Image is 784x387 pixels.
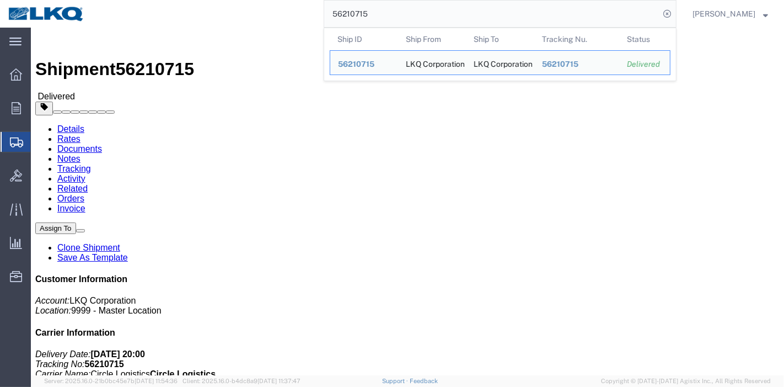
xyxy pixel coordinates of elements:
th: Status [619,28,670,50]
span: 56210715 [542,60,578,68]
button: [PERSON_NAME] [692,7,769,20]
div: 56210715 [338,59,390,70]
span: Praveen Nagaraj [692,8,755,20]
a: Support [382,378,410,384]
div: 56210715 [542,59,612,70]
iframe: To enrich screen reader interactions, please activate Accessibility in Grammarly extension settings [31,28,784,375]
span: [DATE] 11:37:47 [257,378,300,384]
th: Ship From [398,28,466,50]
input: Search for shipment number, reference number [324,1,659,27]
span: Copyright © [DATE]-[DATE] Agistix Inc., All Rights Reserved [601,377,771,386]
a: Feedback [410,378,438,384]
div: LKQ Corporation [406,51,459,75]
th: Ship To [466,28,534,50]
div: LKQ Corporation [474,51,527,75]
th: Ship ID [330,28,398,50]
span: Client: 2025.16.0-b4dc8a9 [182,378,300,384]
th: Tracking Nu. [534,28,620,50]
div: Delivered [627,59,662,70]
img: logo [8,6,85,22]
span: [DATE] 11:54:36 [135,378,178,384]
span: 56210715 [338,60,374,68]
table: Search Results [330,28,676,81]
span: Server: 2025.16.0-21b0bc45e7b [44,378,178,384]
